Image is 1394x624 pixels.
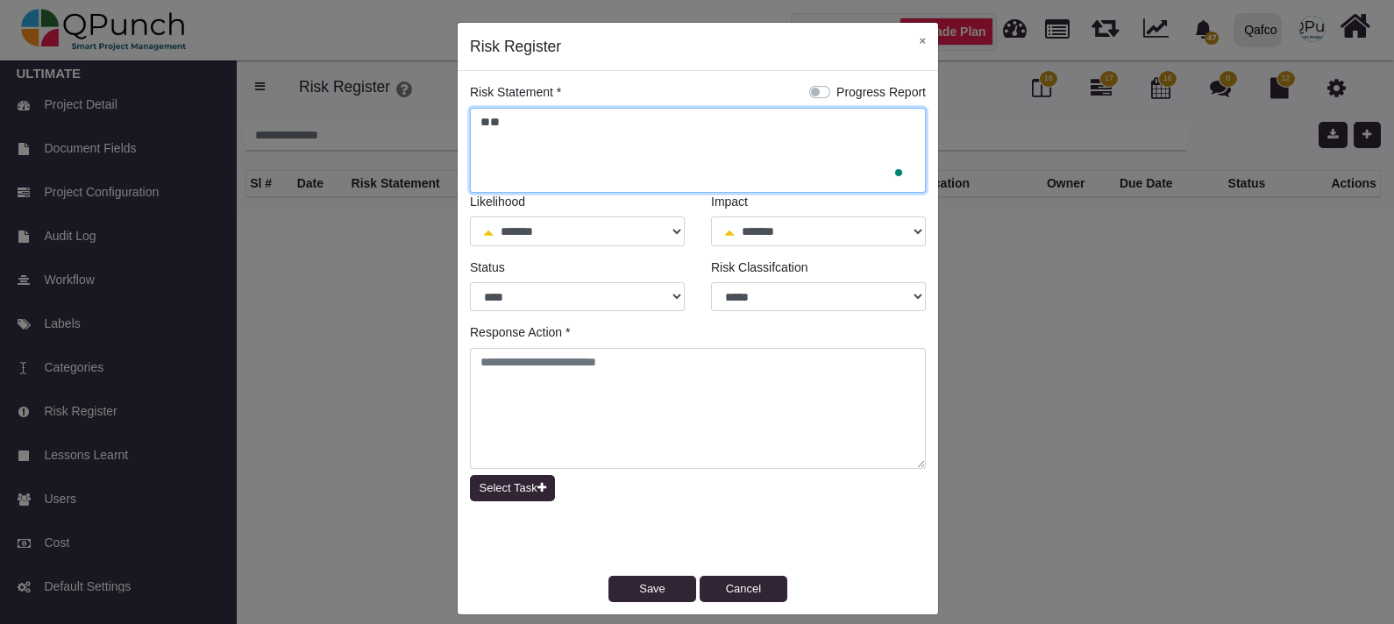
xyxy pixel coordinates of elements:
[470,475,555,501] button: Select Task
[470,259,685,282] legend: Status
[470,323,926,347] legend: Response Action *
[700,576,787,602] button: Cancel
[470,83,561,102] label: Risk Statement *
[907,23,938,59] button: Close
[711,259,926,282] legend: Risk Classifcation
[470,193,685,216] legend: Likelihood
[608,576,696,602] button: Save
[470,108,926,193] textarea: To enrich screen reader interactions, please activate Accessibility in Grammarly extension settings
[470,35,561,58] h5: Risk Register
[836,83,926,102] label: Progress Report
[711,193,926,216] legend: Impact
